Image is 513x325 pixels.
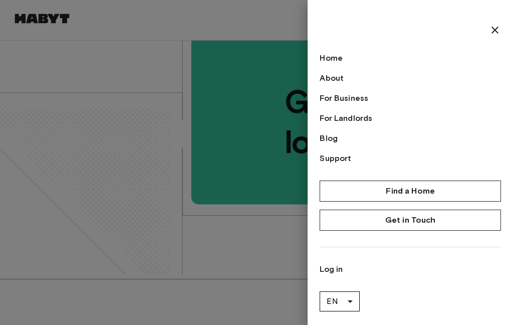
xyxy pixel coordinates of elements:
[320,210,501,231] a: Get in Touch
[320,72,501,84] a: About
[320,132,501,144] a: Blog
[320,152,501,165] a: Support
[320,52,501,64] a: Home
[320,263,501,275] a: Log in
[320,92,501,104] a: For Business
[320,287,360,315] div: EN
[320,181,501,202] a: Find a Home
[320,112,501,124] a: For Landlords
